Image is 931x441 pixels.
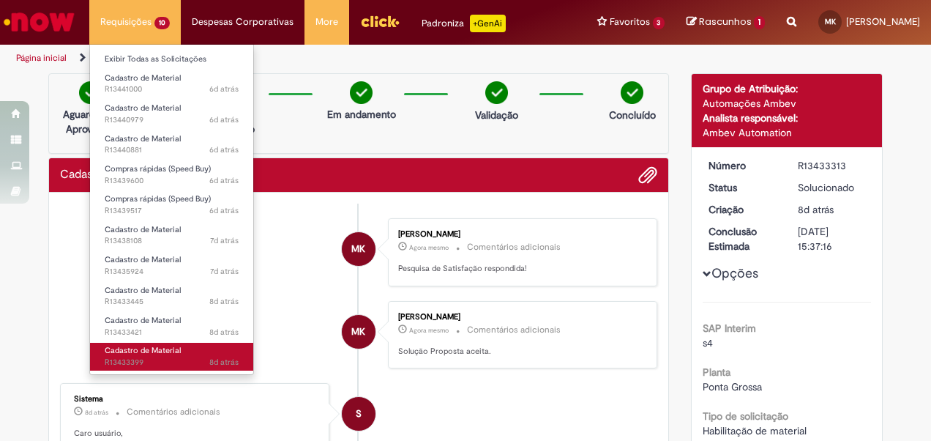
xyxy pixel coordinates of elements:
span: R13438108 [105,235,239,247]
time: 21/08/2025 12:00:22 [210,266,239,277]
p: Validação [475,108,518,122]
span: R13439517 [105,205,239,217]
b: Planta [703,366,730,379]
img: click_logo_yellow_360x200.png [360,10,400,32]
span: R13433399 [105,357,239,368]
span: R13439600 [105,175,239,187]
dt: Número [698,158,788,173]
span: Compras rápidas (Speed Buy) [105,163,211,174]
a: Aberto R13433399 : Cadastro de Material [90,343,253,370]
time: 28/08/2025 11:37:36 [409,243,449,252]
div: Marcos Antonio Kobukoski [342,232,375,266]
div: Grupo de Atribuição: [703,81,872,96]
span: Favoritos [610,15,650,29]
a: Aberto R13433445 : Cadastro de Material [90,283,253,310]
span: Requisições [100,15,152,29]
p: Solução Proposta aceita. [398,346,642,357]
span: Cadastro de Material [105,315,181,326]
small: Comentários adicionais [467,241,561,253]
a: Aberto R13438108 : Cadastro de Material [90,222,253,249]
a: Aberto R13433421 : Cadastro de Material [90,313,253,340]
h2: Cadastro de Material Histórico de tíquete [60,168,169,182]
img: check-circle-green.png [485,81,508,104]
span: MK [825,17,836,26]
span: 6d atrás [209,175,239,186]
ul: Requisições [89,44,254,375]
p: Aguardando Aprovação [55,107,126,136]
span: Ponta Grossa [703,380,762,393]
span: 3 [653,17,665,29]
span: 7d atrás [210,235,239,246]
div: System [342,397,375,431]
a: Exibir Todas as Solicitações [90,51,253,67]
time: 20/08/2025 16:22:24 [209,327,239,338]
span: 8d atrás [798,203,834,216]
a: Página inicial [16,52,67,64]
span: Cadastro de Material [105,254,181,265]
a: Aberto R13441000 : Cadastro de Material [90,70,253,97]
span: 8d atrás [209,296,239,307]
span: R13440881 [105,144,239,156]
ul: Trilhas de página [11,45,610,72]
div: Padroniza [422,15,506,32]
span: 8d atrás [85,408,108,417]
span: R13440979 [105,114,239,126]
p: Concluído [609,108,656,122]
span: 8d atrás [209,357,239,368]
small: Comentários adicionais [127,406,220,418]
div: [PERSON_NAME] [398,230,642,239]
div: Marcos Antonio Kobukoski [342,315,375,349]
span: s4 [703,336,713,349]
span: Cadastro de Material [105,103,181,114]
span: 1 [754,16,765,29]
time: 22/08/2025 11:56:26 [209,175,239,186]
div: [PERSON_NAME] [398,313,642,322]
img: ServiceNow [1,7,77,37]
a: Aberto R13440881 : Cadastro de Material [90,131,253,158]
div: [DATE] 15:37:16 [798,224,866,253]
span: 6d atrás [209,205,239,216]
span: MK [351,314,365,349]
span: R13433421 [105,327,239,338]
p: +GenAi [470,15,506,32]
span: Cadastro de Material [105,285,181,296]
span: 6d atrás [209,84,239,94]
span: Despesas Corporativas [192,15,293,29]
span: Cadastro de Material [105,345,181,356]
dt: Criação [698,202,788,217]
span: 10 [154,17,170,29]
time: 22/08/2025 16:37:16 [209,144,239,155]
time: 22/08/2025 16:59:06 [209,114,239,125]
a: Aberto R13439600 : Compras rápidas (Speed Buy) [90,161,253,188]
p: Em andamento [327,107,396,122]
span: Habilitação de material [703,424,807,437]
small: Comentários adicionais [467,324,561,336]
time: 20/08/2025 16:10:03 [85,408,108,417]
div: Sistema [74,395,318,404]
span: [PERSON_NAME] [846,15,920,28]
span: Agora mesmo [409,326,449,335]
img: check-circle-green.png [621,81,643,104]
span: 8d atrás [209,327,239,338]
span: MK [351,231,365,267]
span: R13433445 [105,296,239,308]
div: Analista responsável: [703,111,872,125]
span: R13435924 [105,266,239,278]
time: 28/08/2025 11:37:23 [409,326,449,335]
span: S [356,396,362,431]
time: 20/08/2025 16:24:13 [209,296,239,307]
b: Tipo de solicitação [703,409,788,423]
dt: Conclusão Estimada [698,224,788,253]
span: Cadastro de Material [105,73,181,84]
span: R13441000 [105,84,239,95]
p: Pesquisa de Satisfação respondida! [398,263,642,275]
dt: Status [698,180,788,195]
span: 7d atrás [210,266,239,277]
a: Rascunhos [687,15,765,29]
img: check-circle-green.png [350,81,373,104]
time: 22/08/2025 11:43:42 [209,205,239,216]
b: SAP Interim [703,322,756,335]
span: Rascunhos [699,15,752,29]
time: 20/08/2025 16:19:57 [209,357,239,368]
time: 20/08/2025 16:07:57 [798,203,834,216]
